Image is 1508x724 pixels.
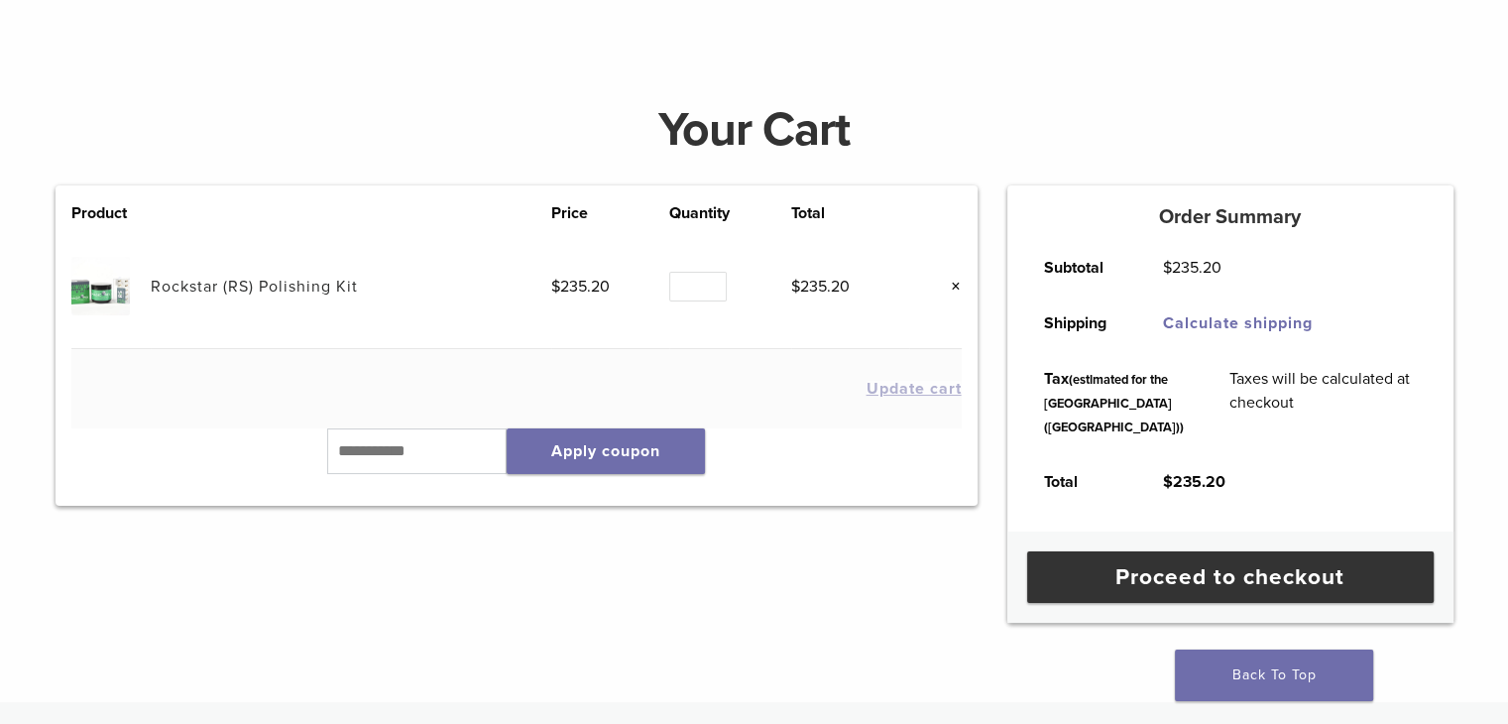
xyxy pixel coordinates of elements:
[669,201,791,225] th: Quantity
[1027,551,1434,603] a: Proceed to checkout
[1022,351,1207,454] th: Tax
[791,201,909,225] th: Total
[1175,650,1373,701] a: Back To Top
[1207,351,1439,454] td: Taxes will be calculated at checkout
[791,277,850,297] bdi: 235.20
[936,274,962,300] a: Remove this item
[1163,258,1221,278] bdi: 235.20
[1022,296,1141,351] th: Shipping
[1044,372,1184,435] small: (estimated for the [GEOGRAPHIC_DATA] ([GEOGRAPHIC_DATA]))
[71,257,130,315] img: Rockstar (RS) Polishing Kit
[551,277,610,297] bdi: 235.20
[151,277,358,297] a: Rockstar (RS) Polishing Kit
[71,201,151,225] th: Product
[551,201,669,225] th: Price
[791,277,800,297] span: $
[1163,472,1225,492] bdi: 235.20
[1163,472,1173,492] span: $
[1163,313,1313,333] a: Calculate shipping
[1163,258,1172,278] span: $
[1022,240,1141,296] th: Subtotal
[867,381,962,397] button: Update cart
[1007,205,1453,229] h5: Order Summary
[41,106,1468,154] h1: Your Cart
[507,428,705,474] button: Apply coupon
[1022,454,1141,510] th: Total
[551,277,560,297] span: $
